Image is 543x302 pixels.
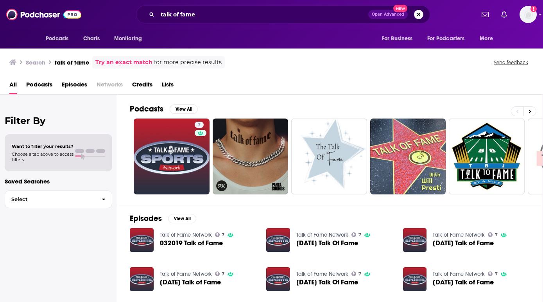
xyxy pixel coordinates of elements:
span: Monitoring [114,33,142,44]
a: 7 [351,232,361,237]
h2: Episodes [130,214,162,223]
button: View All [168,214,196,223]
span: [DATE] Talk Of Fame [296,279,358,286]
span: 7 [358,272,361,276]
button: Open AdvancedNew [368,10,408,19]
span: Choose a tab above to access filters. [12,151,73,162]
span: Select [5,197,95,202]
a: Show notifications dropdown [478,8,492,21]
span: [DATE] Talk of Fame [433,240,494,246]
h2: Podcasts [130,104,163,114]
span: 7 [495,272,498,276]
span: For Podcasters [427,33,465,44]
img: 11/21/2018 Talk Of Fame [266,267,290,291]
span: 7 [222,233,224,237]
button: Send feedback [491,59,530,66]
img: User Profile [520,6,537,23]
span: 7 [495,233,498,237]
span: For Business [382,33,413,44]
span: Logged in as jillgoldstein [520,6,537,23]
a: Talk of Fame Network [160,271,212,277]
a: 09/12/2018 Talk of Fame [433,240,494,246]
span: [DATE] Talk of Fame [433,279,494,286]
a: Talk of Fame Network [296,271,348,277]
a: Credits [132,78,152,94]
a: 7 [488,232,498,237]
div: Search podcasts, credits, & more... [136,5,430,23]
a: Try an exact match [95,58,152,67]
a: Show notifications dropdown [498,8,510,21]
a: 7 [488,271,498,276]
a: Talk of Fame Network [433,271,485,277]
a: PodcastsView All [130,104,198,114]
span: Want to filter your results? [12,144,73,149]
span: for more precise results [154,58,222,67]
button: open menu [474,31,503,46]
img: 06/13/2018 Talk of Fame [130,267,154,291]
a: Talk of Fame Network [296,232,348,238]
button: open menu [40,31,79,46]
a: Episodes [62,78,87,94]
img: 04/11/2018 Talk Of Fame [266,228,290,252]
span: [DATE] Talk Of Fame [296,240,358,246]
button: open menu [109,31,152,46]
a: Lists [162,78,174,94]
a: 06/13/2018 Talk of Fame [160,279,221,286]
span: Open Advanced [372,13,404,16]
a: 02/20/2019 Talk of Fame [433,279,494,286]
a: Podcasts [26,78,52,94]
a: 032019 Talk of Fame [160,240,223,246]
img: 09/12/2018 Talk of Fame [403,228,427,252]
a: EpisodesView All [130,214,196,223]
img: 032019 Talk of Fame [130,228,154,252]
a: Talk of Fame Network [433,232,485,238]
a: 7 [195,122,204,128]
img: Podchaser - Follow, Share and Rate Podcasts [6,7,81,22]
button: Select [5,191,112,208]
span: 7 [358,233,361,237]
span: Podcasts [46,33,69,44]
a: 7 [134,119,210,194]
svg: Add a profile image [530,6,537,12]
a: 7 [215,232,225,237]
a: 7 [351,271,361,276]
p: Saved Searches [5,178,112,185]
span: New [393,5,407,12]
a: 7 [215,271,225,276]
a: Talk of Fame Network [160,232,212,238]
a: Charts [78,31,105,46]
h2: Filter By [5,115,112,126]
span: Networks [97,78,123,94]
input: Search podcasts, credits, & more... [158,8,368,21]
a: 04/11/2018 Talk Of Fame [296,240,358,246]
span: 7 [198,121,201,129]
span: 7 [222,272,224,276]
button: open menu [376,31,423,46]
span: More [480,33,493,44]
button: open menu [422,31,476,46]
a: All [9,78,17,94]
span: Charts [83,33,100,44]
a: 11/21/2018 Talk Of Fame [296,279,358,286]
button: View All [170,104,198,114]
span: [DATE] Talk of Fame [160,279,221,286]
h3: talk of fame [55,59,89,66]
img: 02/20/2019 Talk of Fame [403,267,427,291]
button: Show profile menu [520,6,537,23]
h3: Search [26,59,45,66]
